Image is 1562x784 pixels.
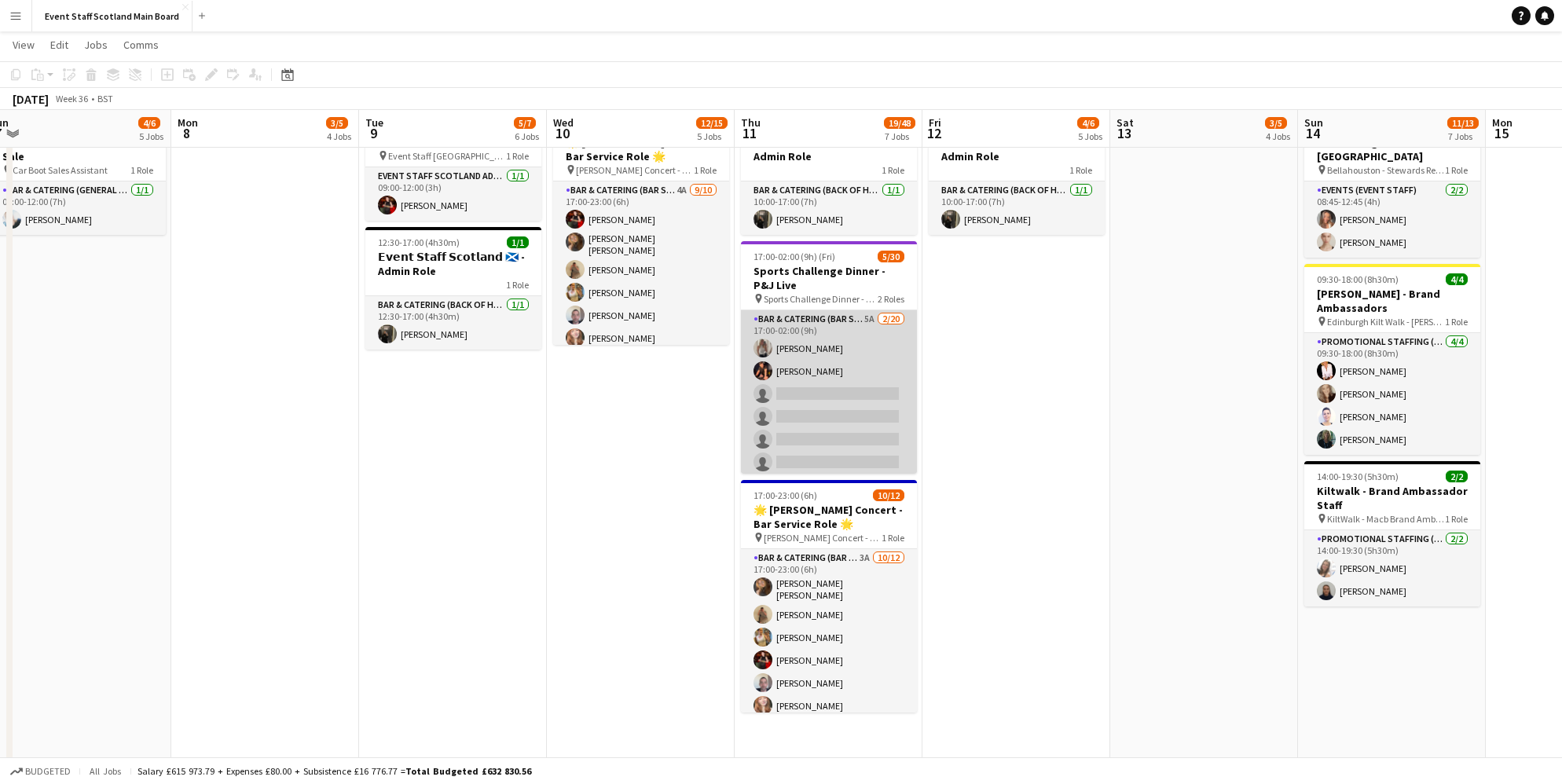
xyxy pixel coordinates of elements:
span: Jobs [84,38,108,52]
span: All jobs [86,765,124,777]
a: Jobs [78,35,114,55]
div: 7 Jobs [1448,130,1478,142]
span: 1 Role [506,279,529,291]
div: [DATE] [13,91,49,107]
app-card-role: Promotional Staffing (Promotional Staff)2/214:00-19:30 (5h30m)[PERSON_NAME][PERSON_NAME] [1304,530,1480,606]
div: Salary £615 973.79 + Expenses £80.00 + Subsistence £16 776.77 = [137,765,531,777]
h3: Stewarding Role - [GEOGRAPHIC_DATA] [1304,135,1480,163]
app-job-card: 12:30-17:00 (4h30m)1/1𝗘𝘃𝗲𝗻𝘁 𝗦𝘁𝗮𝗳𝗳 𝗦𝗰𝗼𝘁𝗹𝗮𝗻𝗱 🏴󠁧󠁢󠁳󠁣󠁴󠁿 - Admin Role1 RoleBar & Catering (Back of Hous... [365,227,541,350]
span: Mon [1492,115,1512,130]
span: Comms [123,38,159,52]
span: 1 Role [1069,164,1092,176]
span: Sports Challenge Dinner - P&J Live [764,293,878,305]
span: View [13,38,35,52]
span: [PERSON_NAME] Concert - P&J Live [764,532,882,544]
app-job-card: 10:00-17:00 (7h)1/1𝗘𝘃𝗲𝗻𝘁 𝗦𝘁𝗮𝗳𝗳 𝗦𝗰𝗼𝘁𝗹𝗮𝗻𝗱 🏴󠁧󠁢󠁳󠁣󠁴󠁿 - Admin Role1 RoleBar & Catering (Back of House)1... [929,112,1105,235]
span: Bellahouston - Stewards Required For Antique Fair [1327,164,1445,176]
span: 1 Role [882,532,904,544]
span: 4/4 [1446,273,1468,285]
span: 09:30-18:00 (8h30m) [1317,273,1399,285]
span: Car Boot Sales Assistant [13,164,108,176]
span: 8 [175,124,198,142]
span: Sun [1304,115,1323,130]
div: 5 Jobs [139,130,163,142]
span: 5/30 [878,251,904,262]
app-card-role: Bar & Catering (Back of House)1/112:30-17:00 (4h30m)[PERSON_NAME] [365,296,541,350]
app-job-card: 10:00-17:00 (7h)1/1𝗘𝘃𝗲𝗻𝘁 𝗦𝘁𝗮𝗳𝗳 𝗦𝗰𝗼𝘁𝗹𝗮𝗻𝗱 🏴󠁧󠁢󠁳󠁣󠁴󠁿 - Admin Role1 RoleBar & Catering (Back of House)1... [741,112,917,235]
span: 1 Role [1445,164,1468,176]
h3: 🌟 [PERSON_NAME] Concert - Bar Service Role 🌟 [741,503,917,531]
div: 5 Jobs [1078,130,1102,142]
app-job-card: 09:30-18:00 (8h30m)4/4[PERSON_NAME] - Brand Ambassadors Edinburgh Kilt Walk - [PERSON_NAME]1 Role... [1304,264,1480,455]
h3: 𝗘𝘃𝗲𝗻𝘁 𝗦𝘁𝗮𝗳𝗳 𝗦𝗰𝗼𝘁𝗹𝗮𝗻𝗱 🏴󠁧󠁢󠁳󠁣󠁴󠁿 - Admin Role [741,135,917,163]
span: Wed [553,115,574,130]
span: 17:00-02:00 (9h) (Fri) [753,251,835,262]
span: 1 Role [694,164,717,176]
button: Event Staff Scotland Main Board [32,1,192,31]
span: KiltWalk - Macb Brand Ambassadors [1327,513,1445,525]
span: 13 [1114,124,1134,142]
span: Mon [178,115,198,130]
app-card-role: Bar & Catering (Bar Staff)4A9/1017:00-23:00 (6h)[PERSON_NAME][PERSON_NAME] [PERSON_NAME][PERSON_N... [553,181,729,445]
button: Budgeted [8,763,73,780]
app-job-card: 09:00-12:00 (3h)1/1ESS Event Staff [GEOGRAPHIC_DATA] - ESS1 RoleEVENT STAFF SCOTLAND ADMIN ROLE1/... [365,112,541,221]
span: 17:00-23:00 (6h) [753,489,817,501]
span: Edinburgh Kilt Walk - [PERSON_NAME] [1327,316,1445,328]
span: 14 [1302,124,1323,142]
div: 5 Jobs [697,130,727,142]
span: 19/48 [884,117,915,129]
span: Tue [365,115,383,130]
span: 9 [363,124,383,142]
span: 11 [739,124,761,142]
app-job-card: 14:00-19:30 (5h30m)2/2Kiltwalk - Brand Ambassador Staff KiltWalk - Macb Brand Ambassadors1 RolePr... [1304,461,1480,606]
app-card-role: Promotional Staffing (Brand Ambassadors)4/409:30-18:00 (8h30m)[PERSON_NAME][PERSON_NAME][PERSON_N... [1304,333,1480,455]
span: 3/5 [326,117,348,129]
app-card-role: Bar & Catering (Back of House)1/110:00-17:00 (7h)[PERSON_NAME] [741,181,917,235]
div: BST [97,93,113,104]
span: Fri [929,115,941,130]
h3: [PERSON_NAME] - Brand Ambassadors [1304,287,1480,315]
span: 11/13 [1447,117,1479,129]
app-job-card: 17:00-02:00 (9h) (Fri)5/30Sports Challenge Dinner - P&J Live Sports Challenge Dinner - P&J Live2 ... [741,241,917,474]
span: Week 36 [52,93,91,104]
a: Comms [117,35,165,55]
app-job-card: 08:45-12:45 (4h)2/2Stewarding Role - [GEOGRAPHIC_DATA] Bellahouston - Stewards Required For Antiq... [1304,112,1480,258]
span: 2/2 [1446,471,1468,482]
h3: 🌟 [PERSON_NAME] Concert - Bar Service Role 🌟 [553,135,729,163]
app-card-role: EVENT STAFF SCOTLAND ADMIN ROLE1/109:00-12:00 (3h)[PERSON_NAME] [365,167,541,221]
span: 14:00-19:30 (5h30m) [1317,471,1399,482]
span: 1 Role [506,150,529,162]
span: 2 Roles [878,293,904,305]
app-card-role: Events (Event Staff)2/208:45-12:45 (4h)[PERSON_NAME][PERSON_NAME] [1304,181,1480,258]
span: 5/7 [514,117,536,129]
a: Edit [44,35,75,55]
span: 15 [1490,124,1512,142]
div: 6 Jobs [515,130,539,142]
h3: 𝗘𝘃𝗲𝗻𝘁 𝗦𝘁𝗮𝗳𝗳 𝗦𝗰𝗼𝘁𝗹𝗮𝗻𝗱 🏴󠁧󠁢󠁳󠁣󠁴󠁿 - Admin Role [929,135,1105,163]
span: 12/15 [696,117,728,129]
span: 1 Role [882,164,904,176]
app-card-role: Bar & Catering (Back of House)1/110:00-17:00 (7h)[PERSON_NAME] [929,181,1105,235]
span: 12 [926,124,941,142]
span: Edit [50,38,68,52]
h3: Kiltwalk - Brand Ambassador Staff [1304,484,1480,512]
app-job-card: 17:00-23:00 (6h)10/12🌟 [PERSON_NAME] Concert - Bar Service Role 🌟 [PERSON_NAME] Concert - P&J Liv... [741,480,917,713]
span: Thu [741,115,761,130]
span: 3/5 [1265,117,1287,129]
span: Total Budgeted £632 830.56 [405,765,531,777]
span: [PERSON_NAME] Concert - P&J Live [576,164,694,176]
div: 4 Jobs [327,130,351,142]
span: 4/6 [138,117,160,129]
app-job-card: 17:00-23:00 (6h)9/10🌟 [PERSON_NAME] Concert - Bar Service Role 🌟 [PERSON_NAME] Concert - P&J Live... [553,112,729,345]
span: 4/6 [1077,117,1099,129]
span: 1 Role [130,164,153,176]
